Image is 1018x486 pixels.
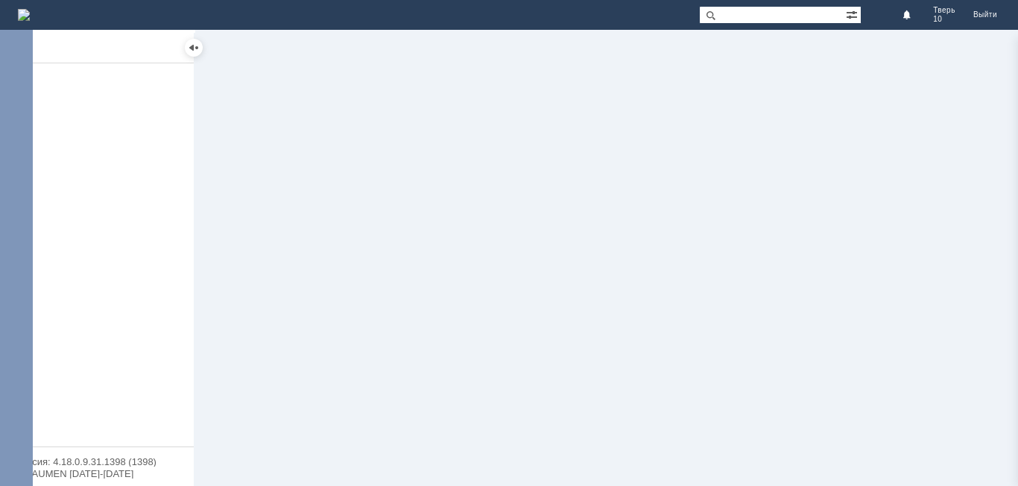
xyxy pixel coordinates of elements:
div: © NAUMEN [DATE]-[DATE] [15,469,179,479]
img: logo [18,9,30,21]
div: Версия: 4.18.0.9.31.1398 (1398) [15,457,179,467]
span: Тверь [933,6,955,15]
div: Скрыть меню [185,39,203,57]
span: Расширенный поиск [846,7,861,21]
span: 10 [933,15,942,24]
a: Перейти на домашнюю страницу [18,9,30,21]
